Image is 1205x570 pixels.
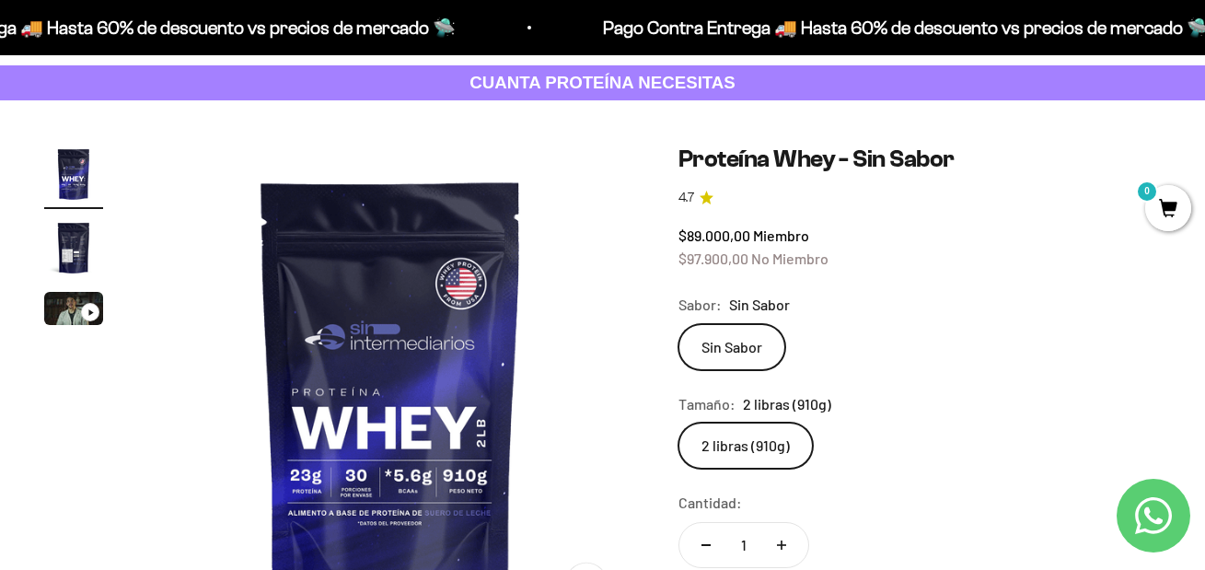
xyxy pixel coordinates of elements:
span: $97.900,00 [678,250,748,267]
legend: Tamaño: [678,392,736,416]
label: Cantidad: [678,491,742,515]
a: 4.74.7 de 5.0 estrellas [678,188,1161,208]
span: 2 libras (910g) [743,392,831,416]
legend: Sabor: [678,293,722,317]
button: Aumentar cantidad [755,523,808,567]
span: $89.000,00 [678,227,750,244]
span: Sin Sabor [729,293,790,317]
h1: Proteína Whey - Sin Sabor [678,145,1161,173]
mark: 0 [1136,180,1158,203]
span: No Miembro [751,250,828,267]
strong: CUANTA PROTEÍNA NECESITAS [469,73,736,92]
span: 4.7 [678,188,694,208]
a: 0 [1145,200,1191,220]
button: Ir al artículo 3 [44,292,103,331]
div: Un aval de expertos o estudios clínicos en la página. [22,87,381,137]
p: ¿Qué te daría la seguridad final para añadir este producto a tu carrito? [22,29,381,72]
button: Reducir cantidad [679,523,733,567]
span: Miembro [753,227,809,244]
div: Un mensaje de garantía de satisfacción visible. [22,179,381,211]
img: Proteína Whey - Sin Sabor [44,145,103,204]
button: Ir al artículo 1 [44,145,103,209]
div: Más detalles sobre la fecha exacta de entrega. [22,142,381,174]
span: Enviar [301,274,379,306]
button: Ir al artículo 2 [44,218,103,283]
div: La confirmación de la pureza de los ingredientes. [22,215,381,265]
button: Enviar [299,274,381,306]
img: Proteína Whey - Sin Sabor [44,218,103,277]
